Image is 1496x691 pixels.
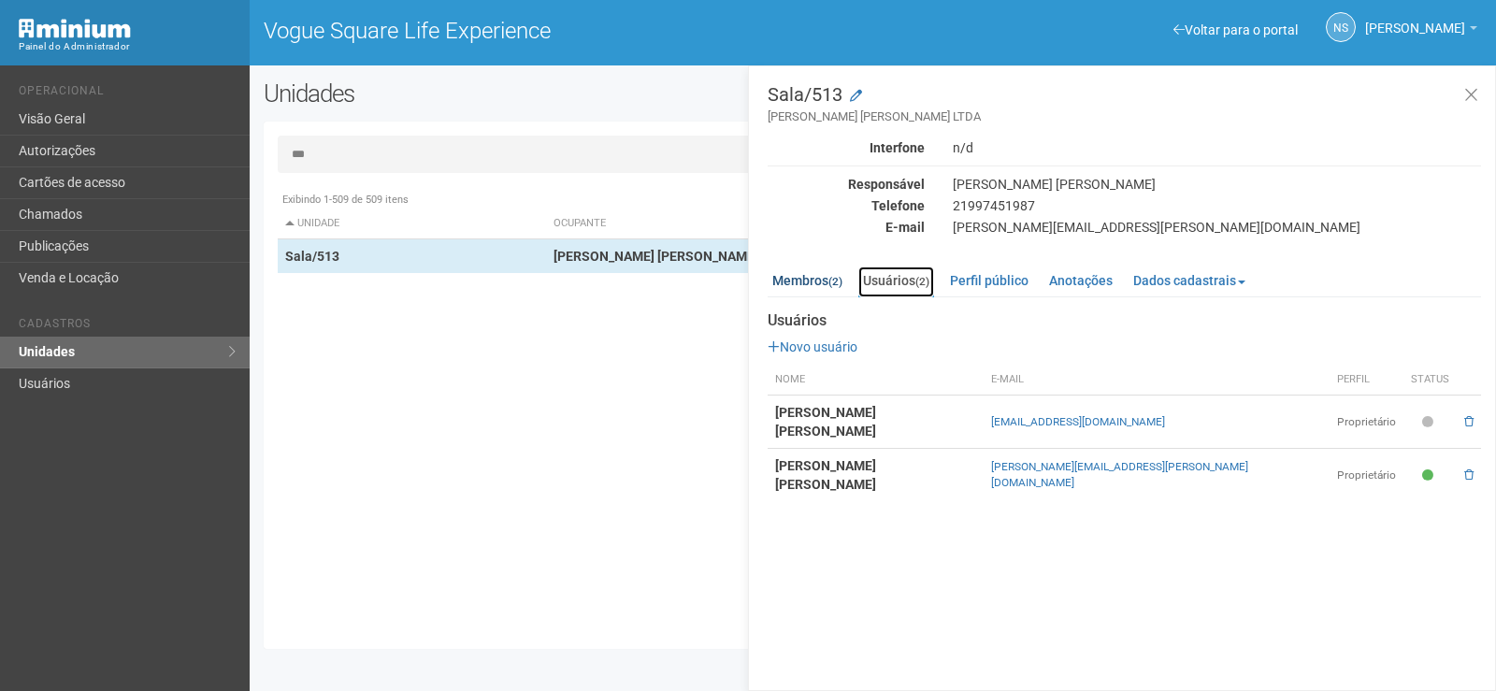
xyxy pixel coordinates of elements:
a: Perfil público [945,266,1033,295]
strong: [PERSON_NAME] [PERSON_NAME] LTDA [554,249,792,264]
strong: Sala/513 [285,249,339,264]
span: Pendente [1422,414,1438,430]
h1: Vogue Square Life Experience [264,19,859,43]
th: Ocupante: activate to sort column ascending [546,209,1036,239]
strong: [PERSON_NAME] [PERSON_NAME] [775,458,876,492]
a: Membros(2) [768,266,847,295]
a: [PERSON_NAME] [1365,23,1477,38]
th: E-mail [984,365,1330,396]
div: Painel do Administrador [19,38,236,55]
div: E-mail [754,219,939,236]
span: Nicolle Silva [1365,3,1465,36]
a: Anotações [1044,266,1117,295]
a: Dados cadastrais [1129,266,1250,295]
div: n/d [939,139,1495,156]
img: Minium [19,19,131,38]
small: [PERSON_NAME] [PERSON_NAME] LTDA [768,108,1481,125]
li: Cadastros [19,317,236,337]
h2: Unidades [264,79,755,108]
strong: Usuários [768,312,1481,329]
li: Operacional [19,84,236,104]
small: (2) [828,275,842,288]
div: Responsável [754,176,939,193]
div: [PERSON_NAME] [PERSON_NAME] [939,176,1495,193]
a: [EMAIL_ADDRESS][DOMAIN_NAME] [991,415,1165,428]
div: Exibindo 1-509 de 509 itens [278,192,1468,209]
a: Voltar para o portal [1173,22,1298,37]
a: Novo usuário [768,339,857,354]
a: Usuários(2) [858,266,934,297]
div: Telefone [754,197,939,214]
th: Perfil [1330,365,1403,396]
div: 21997451987 [939,197,1495,214]
div: [PERSON_NAME][EMAIL_ADDRESS][PERSON_NAME][DOMAIN_NAME] [939,219,1495,236]
td: Proprietário [1330,396,1403,449]
h3: Sala/513 [768,85,1481,125]
a: NS [1326,12,1356,42]
th: Unidade: activate to sort column descending [278,209,547,239]
span: Ativo [1422,468,1438,483]
strong: [PERSON_NAME] [PERSON_NAME] [775,405,876,439]
th: Nome [768,365,984,396]
div: Interfone [754,139,939,156]
th: Status [1403,365,1457,396]
small: (2) [915,275,929,288]
a: Modificar a unidade [850,87,862,106]
td: Proprietário [1330,449,1403,502]
a: [PERSON_NAME][EMAIL_ADDRESS][PERSON_NAME][DOMAIN_NAME] [991,460,1248,489]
